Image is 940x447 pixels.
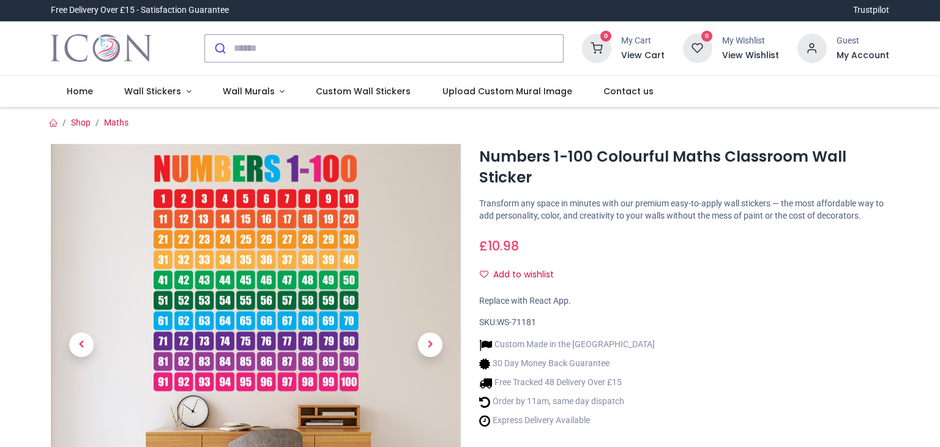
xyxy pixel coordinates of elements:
li: Order by 11am, same day dispatch [479,396,655,408]
li: Free Tracked 48 Delivery Over £15 [479,377,655,389]
span: Contact us [603,85,654,97]
h1: Numbers 1-100 Colourful Maths Classroom Wall Sticker [479,146,889,189]
li: Express Delivery Available [479,415,655,427]
i: Add to wishlist [480,270,488,279]
div: My Cart [621,35,665,47]
a: Wall Murals [207,76,300,108]
span: Wall Stickers [124,85,181,97]
a: Logo of Icon Wall Stickers [51,31,152,66]
span: Previous [69,332,94,357]
a: View Cart [621,50,665,62]
a: Trustpilot [853,4,889,17]
li: 30 Day Money Back Guarantee [479,358,655,370]
span: Upload Custom Mural Image [442,85,572,97]
span: Home [67,85,93,97]
button: Submit [205,35,234,62]
button: Add to wishlistAdd to wishlist [479,265,564,285]
img: Icon Wall Stickers [51,31,152,66]
a: Wall Stickers [108,76,207,108]
div: My Wishlist [722,35,779,47]
sup: 0 [600,31,612,42]
span: Next [418,332,442,357]
a: My Account [837,50,889,62]
div: Free Delivery Over £15 - Satisfaction Guarantee [51,4,229,17]
span: £ [479,237,519,255]
span: WS-71181 [497,317,536,327]
span: Custom Wall Stickers [316,85,411,97]
span: 10.98 [488,237,519,255]
p: Transform any space in minutes with our premium easy-to-apply wall stickers — the most affordable... [479,198,889,222]
a: Maths [104,118,129,127]
div: Replace with React App. [479,295,889,307]
a: 0 [683,42,712,52]
li: Custom Made in the [GEOGRAPHIC_DATA] [479,339,655,351]
div: SKU: [479,317,889,329]
sup: 0 [701,31,713,42]
div: Guest [837,35,889,47]
span: Wall Murals [223,85,275,97]
a: View Wishlist [722,50,779,62]
a: Shop [71,118,91,127]
a: 0 [582,42,611,52]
